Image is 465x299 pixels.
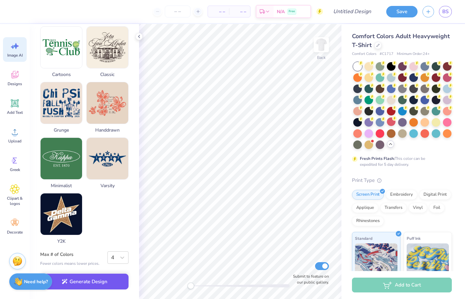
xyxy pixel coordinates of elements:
[355,235,372,242] span: Standard
[419,190,451,200] div: Digital Print
[86,127,129,134] span: Handdrawn
[212,8,225,15] span: – –
[40,71,82,78] span: Cartoons
[355,243,397,276] img: Standard
[352,32,450,49] span: Comfort Colors Adult Heavyweight T-Shirt
[41,82,82,124] img: Grunge
[352,190,384,200] div: Screen Print
[352,203,378,213] div: Applique
[317,55,326,61] div: Back
[360,156,441,167] div: This color can be expedited for 5 day delivery.
[40,127,82,134] span: Grunge
[315,38,328,51] img: Back
[352,216,384,226] div: Rhinestones
[289,9,295,14] span: Free
[8,81,22,87] span: Designs
[407,243,449,276] img: Puff Ink
[40,261,100,266] div: Fewer colors means lower prices.
[86,71,129,78] span: Classic
[429,203,445,213] div: Foil
[41,193,82,235] img: Y2K
[328,5,376,18] input: Untitled Design
[41,138,82,179] img: Minimalist
[289,273,329,285] label: Submit to feature on our public gallery.
[8,138,21,144] span: Upload
[352,51,376,57] span: Comfort Colors
[7,230,23,235] span: Decorate
[87,82,128,124] img: Handdrawn
[397,51,430,57] span: Minimum Order: 24 +
[40,182,82,189] span: Minimalist
[409,203,427,213] div: Vinyl
[407,235,421,242] span: Puff Ink
[10,167,20,172] span: Greek
[40,251,100,258] label: Max # of Colors
[40,238,82,245] span: Y2K
[86,182,129,189] span: Varsity
[380,203,407,213] div: Transfers
[386,190,417,200] div: Embroidery
[380,51,393,57] span: # C1717
[7,53,23,58] span: Image AI
[87,138,128,179] img: Varsity
[165,6,190,17] input: – –
[111,254,116,262] div: 4
[360,156,395,161] strong: Fresh Prints Flash:
[41,27,82,68] img: Cartoons
[4,196,26,206] span: Clipart & logos
[352,177,452,184] div: Print Type
[277,8,285,15] span: N/A
[233,8,246,15] span: – –
[87,27,128,68] img: Classic
[40,274,129,290] button: Generate Design
[7,110,23,115] span: Add Text
[439,6,452,17] a: BS
[386,6,418,17] button: Save
[188,283,194,289] div: Accessibility label
[24,279,48,285] strong: Need help?
[442,8,449,15] span: BS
